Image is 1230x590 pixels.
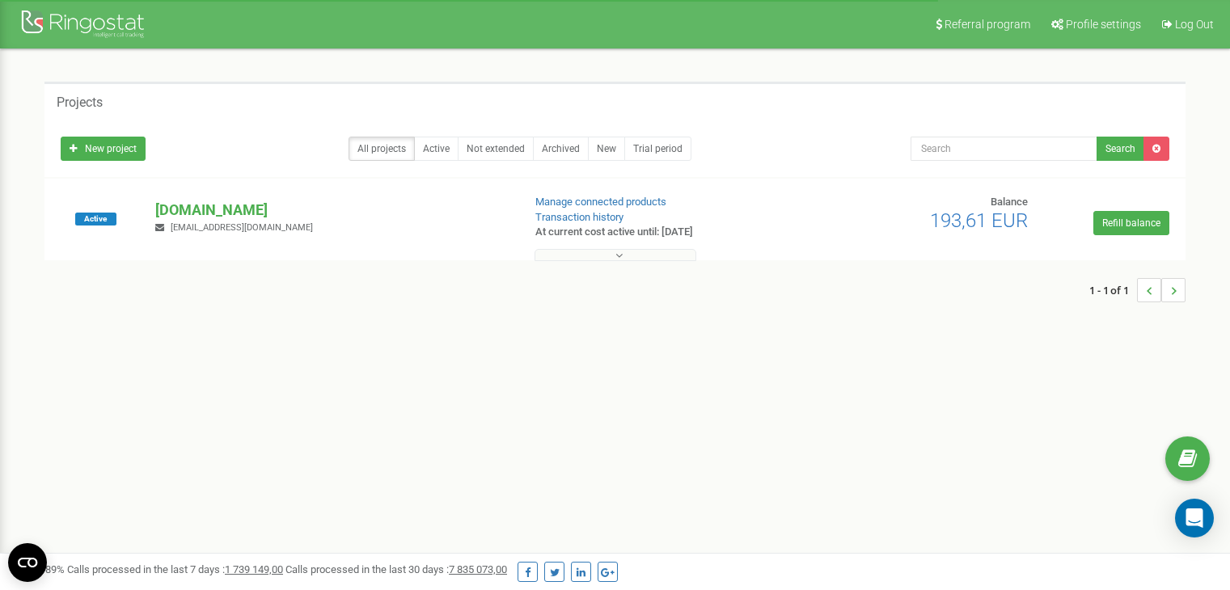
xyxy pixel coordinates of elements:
[458,137,534,161] a: Not extended
[449,563,507,575] u: 7 835 073,00
[991,196,1028,208] span: Balance
[533,137,589,161] a: Archived
[1089,262,1186,318] nav: ...
[535,196,666,208] a: Manage connected products
[1089,278,1137,302] span: 1 - 1 of 1
[588,137,625,161] a: New
[8,543,47,582] button: Open CMP widget
[285,563,507,575] span: Calls processed in the last 30 days :
[945,18,1030,31] span: Referral program
[225,563,283,575] u: 1 739 149,00
[349,137,415,161] a: All projects
[57,95,103,110] h5: Projects
[155,200,509,221] p: [DOMAIN_NAME]
[1175,18,1214,31] span: Log Out
[1175,499,1214,537] div: Open Intercom Messenger
[930,209,1028,232] span: 193,61 EUR
[624,137,691,161] a: Trial period
[61,137,146,161] a: New project
[911,137,1097,161] input: Search
[171,222,313,233] span: [EMAIL_ADDRESS][DOMAIN_NAME]
[67,563,283,575] span: Calls processed in the last 7 days :
[1066,18,1141,31] span: Profile settings
[535,225,794,240] p: At current cost active until: [DATE]
[414,137,459,161] a: Active
[75,213,116,225] span: Active
[535,211,623,223] a: Transaction history
[1093,211,1169,235] a: Refill balance
[1097,137,1144,161] button: Search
